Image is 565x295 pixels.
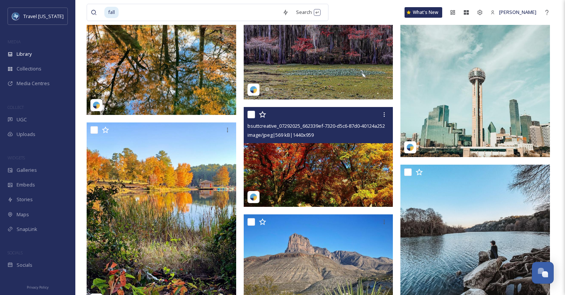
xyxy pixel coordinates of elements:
[17,196,33,203] span: Stories
[8,250,23,255] span: SOCIALS
[250,193,257,201] img: snapsea-logo.png
[27,282,49,291] a: Privacy Policy
[8,104,24,110] span: COLLECT
[27,285,49,290] span: Privacy Policy
[405,7,442,18] a: What's New
[17,261,32,269] span: Socials
[104,7,119,18] span: fall
[17,131,35,138] span: Uploads
[17,181,35,188] span: Embeds
[17,65,41,72] span: Collections
[8,155,25,160] span: WIDGETS
[244,107,393,206] img: bsuttcreative_07292025_662339ef-7320-d5c6-87d0-40124a252f82.jpg
[499,9,536,15] span: [PERSON_NAME]
[17,167,37,174] span: Galleries
[487,5,540,20] a: [PERSON_NAME]
[17,211,29,218] span: Maps
[17,116,27,123] span: UGC
[247,131,314,138] span: image/jpeg | 569 kB | 1440 x 959
[17,226,37,233] span: SnapLink
[93,101,100,109] img: snapsea-logo.png
[292,5,324,20] div: Search
[12,12,20,20] img: images%20%281%29.jpeg
[23,13,64,20] span: Travel [US_STATE]
[250,86,257,93] img: snapsea-logo.png
[532,262,554,284] button: Open Chat
[17,50,32,58] span: Library
[8,39,21,44] span: MEDIA
[247,122,400,129] span: bsuttcreative_07292025_662339ef-7320-d5c6-87d0-40124a252f82.jpg
[17,80,50,87] span: Media Centres
[406,144,414,151] img: snapsea-logo.png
